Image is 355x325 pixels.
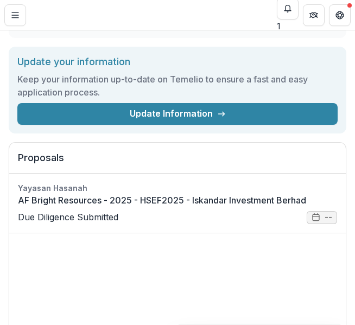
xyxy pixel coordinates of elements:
[17,55,338,68] h2: Update your information
[329,4,351,26] button: Get Help
[17,73,338,99] h3: Keep your information up-to-date on Temelio to ensure a fast and easy application process.
[17,103,338,125] a: Update Information
[4,4,26,26] button: Toggle Menu
[18,194,337,207] a: AF Bright Resources - 2025 - HSEF2025 - Iskandar Investment Berhad
[303,4,325,26] button: Partners
[18,151,337,173] h2: Proposals
[277,20,299,33] div: 1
